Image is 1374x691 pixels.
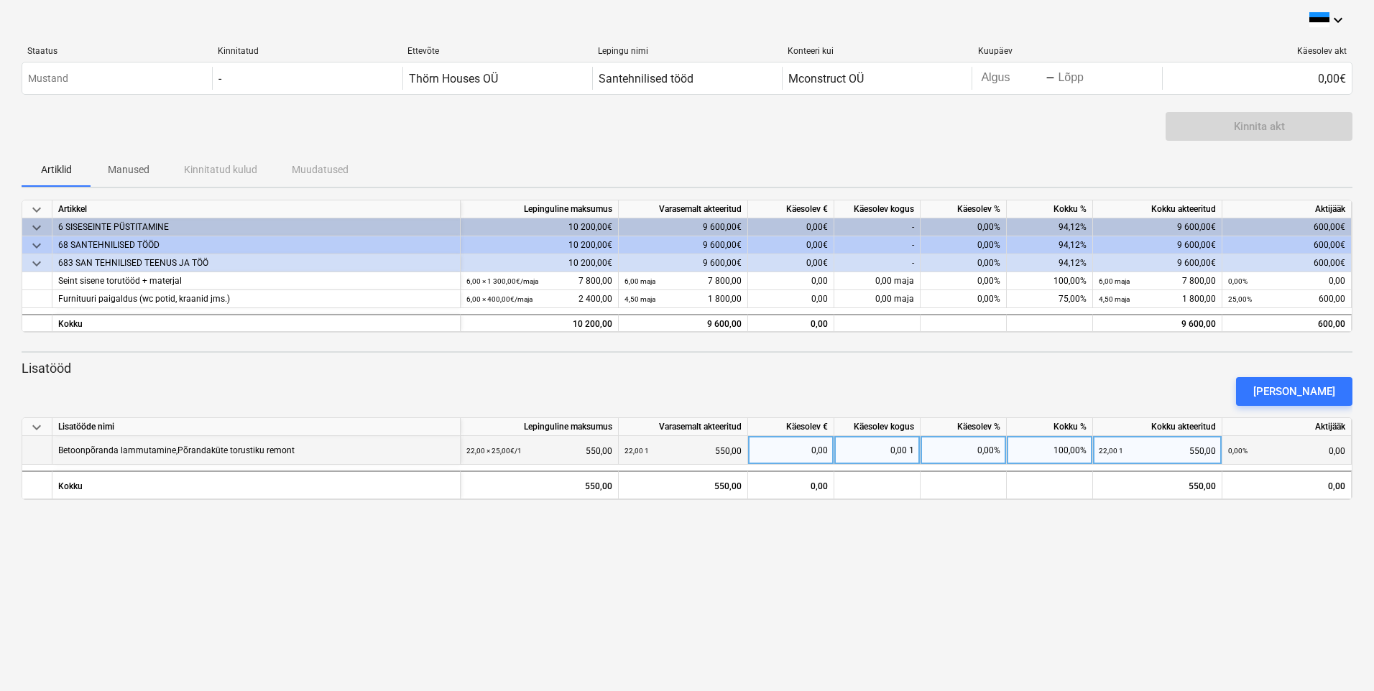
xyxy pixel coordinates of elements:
span: keyboard_arrow_down [28,419,45,436]
div: Käesolev € [748,200,834,218]
div: Kuupäev [978,46,1157,56]
div: 600,00€ [1222,254,1352,272]
div: 9 600,00 [624,315,742,333]
div: Aktijääk [1222,200,1352,218]
div: 550,00 [1093,470,1222,499]
span: keyboard_arrow_down [28,255,45,272]
div: 0,00 [1228,436,1345,465]
div: 10 200,00€ [461,236,619,254]
div: 9 600,00€ [619,254,748,272]
div: 0,00% [921,436,1007,465]
p: Lisatööd [22,360,1352,377]
div: Käesolev % [921,418,1007,436]
div: Kokku % [1007,200,1093,218]
div: 9 600,00€ [1093,218,1222,236]
div: 600,00 [1228,290,1345,308]
div: Thörn Houses OÜ [409,72,498,85]
div: Lepinguline maksumus [461,200,619,218]
div: Ettevõte [407,46,586,56]
small: 4,50 maja [624,295,655,303]
span: keyboard_arrow_down [28,201,45,218]
small: 6,00 maja [1099,277,1130,285]
small: 22,00 × 25,00€ / 1 [466,447,522,455]
div: 0,00€ [1162,67,1352,90]
div: 0,00 [748,314,834,332]
div: 550,00 [461,470,619,499]
div: 0,00% [921,272,1007,290]
div: - [218,72,221,85]
div: - [834,218,921,236]
small: 0,00% [1228,277,1248,285]
input: Algus [978,68,1046,88]
div: 10 200,00€ [461,218,619,236]
p: Manused [108,162,149,177]
div: 6 SISESEINTE PÜSTITAMINE [58,218,454,236]
div: [PERSON_NAME] [1253,382,1335,401]
div: Käesolev % [921,200,1007,218]
div: Mconstruct OÜ [788,72,864,85]
div: 683 SAN TEHNILISED TEENUS JA TÖÖ [58,254,454,272]
div: Konteeri kui [788,46,967,56]
div: 600,00 [1228,315,1345,333]
div: 0,00€ [748,254,834,272]
div: 1 800,00 [1099,290,1216,308]
div: 0,00 [748,290,834,308]
div: 0,00% [921,236,1007,254]
div: - [834,254,921,272]
div: 68 SANTEHNILISED TÖÖD [58,236,454,254]
div: 0,00 [754,436,828,465]
div: Staatus [27,46,206,56]
div: 550,00 [624,436,742,465]
div: 9 600,00€ [619,218,748,236]
div: Varasemalt akteeritud [619,418,748,436]
div: Kokku [52,470,461,499]
div: 0,00% [921,218,1007,236]
input: Lõpp [1055,68,1122,88]
div: 10 200,00 [466,315,612,333]
div: Kinnitatud [218,46,397,56]
p: Mustand [28,71,68,86]
div: 0,00€ [748,218,834,236]
div: 9 600,00€ [619,236,748,254]
div: Kokku % [1007,418,1093,436]
div: 600,00€ [1222,236,1352,254]
span: keyboard_arrow_down [28,237,45,254]
div: 94,12% [1007,218,1093,236]
small: 6,00 × 400,00€ / maja [466,295,532,303]
small: 0,00% [1228,447,1248,455]
span: keyboard_arrow_down [28,219,45,236]
small: 6,00 maja [624,277,655,285]
div: 9 600,00€ [1093,236,1222,254]
div: 94,12% [1007,236,1093,254]
div: Lepinguline maksumus [461,418,619,436]
div: 7 800,00 [624,272,742,290]
div: 0,00 maja [834,290,921,308]
p: Artiklid [39,162,73,177]
div: 0,00€ [748,236,834,254]
div: Artikkel [52,200,461,218]
div: Käesolev akt [1168,46,1347,56]
div: Käesolev € [748,418,834,436]
div: 9 600,00€ [1093,254,1222,272]
div: 100,00% [1007,272,1093,290]
div: Santehnilised tööd [599,72,693,85]
div: 100,00% [1007,436,1093,465]
div: 0,00% [921,290,1007,308]
div: 550,00 [466,436,612,465]
div: 0,00 [1228,272,1345,290]
div: 0,00 [1222,470,1352,499]
div: - [834,236,921,254]
div: Käesolev kogus [834,418,921,436]
div: 0,00 1 [834,436,921,465]
button: [PERSON_NAME] [1236,377,1352,406]
div: Betoonpõranda lammutamine,Põrandaküte torustiku remont [58,436,295,464]
div: Varasemalt akteeritud [619,200,748,218]
div: Aktijääk [1222,418,1352,436]
div: - [1046,74,1055,83]
div: 94,12% [1007,254,1093,272]
div: Seint sisene torutööd + materjal [58,272,454,290]
small: 22,00 1 [624,447,649,455]
div: Kokku akteeritud [1093,200,1222,218]
div: 0,00 [748,470,834,499]
div: 550,00 [1099,436,1216,465]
